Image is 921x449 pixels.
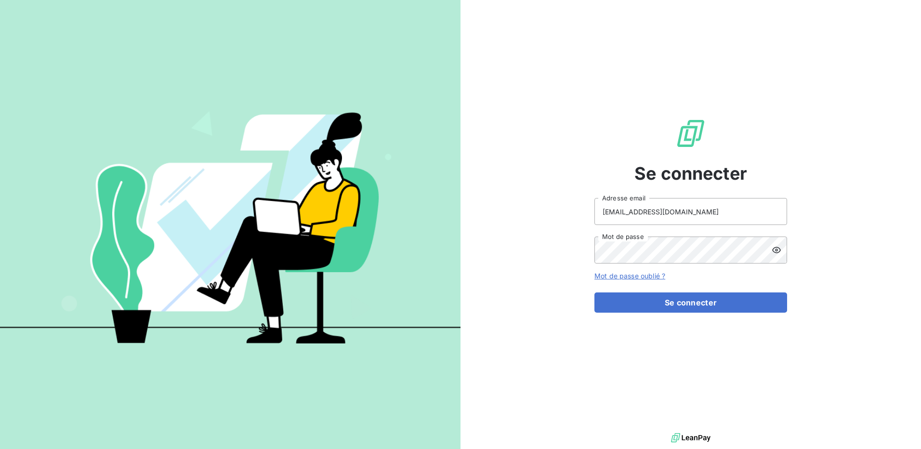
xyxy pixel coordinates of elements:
[594,198,787,225] input: placeholder
[675,118,706,149] img: Logo LeanPay
[594,272,665,280] a: Mot de passe oublié ?
[594,292,787,313] button: Se connecter
[671,431,710,445] img: logo
[634,160,747,186] span: Se connecter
